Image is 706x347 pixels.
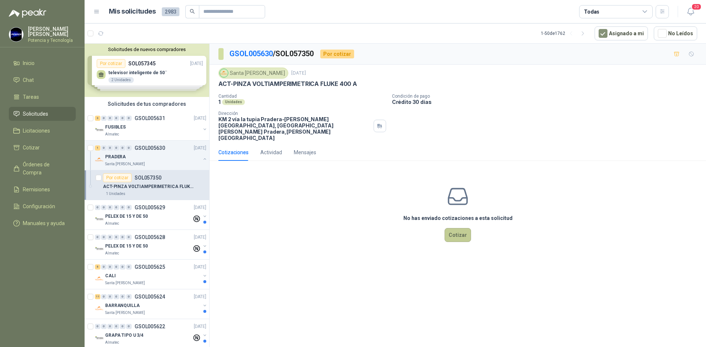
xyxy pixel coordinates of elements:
a: 1 0 0 0 0 0 GSOL005630[DATE] Company LogoPRADERASanta [PERSON_NAME] [95,144,208,167]
p: GSOL005622 [135,324,165,329]
p: PELEX DE 15 Y DE 50 [105,243,148,250]
div: 3 [95,116,100,121]
a: 3 0 0 0 0 0 GSOL005631[DATE] Company LogoFUSIBLESAlmatec [95,114,208,137]
a: 5 0 0 0 0 0 GSOL005625[DATE] Company LogoCALISanta [PERSON_NAME] [95,263,208,286]
p: [DATE] [194,234,206,241]
div: 0 [126,264,132,270]
p: Dirección [218,111,371,116]
div: 0 [101,324,107,329]
div: Todas [584,8,599,16]
div: 11 [95,294,100,299]
a: 11 0 0 0 0 0 GSOL005624[DATE] Company LogoBARRANQUILLASanta [PERSON_NAME] [95,292,208,316]
div: 0 [126,294,132,299]
div: 0 [120,116,125,121]
p: Condición de pago [392,94,703,99]
span: Cotizar [23,144,40,152]
img: Company Logo [9,28,23,41]
div: 0 [95,205,100,210]
a: Tareas [9,90,76,104]
p: GRAPA TIPO U 3/4 [105,332,143,339]
div: 0 [120,205,125,210]
div: Por cotizar [320,50,354,58]
p: Potencia y Tecnología [28,38,76,43]
div: 5 [95,264,100,270]
div: Santa [PERSON_NAME] [218,68,288,79]
a: Licitaciones [9,124,76,138]
a: Por cotizarSOL057350ACT-PINZA VOLTIAMPERIMETRICA FLUKE 400 A1 Unidades [85,170,209,200]
span: Configuración [23,202,55,210]
div: 0 [114,145,119,151]
div: 0 [95,324,100,329]
span: Chat [23,76,34,84]
div: 0 [126,145,132,151]
img: Company Logo [220,69,228,77]
p: GSOL005631 [135,116,165,121]
span: Inicio [23,59,35,67]
span: 2983 [162,7,179,16]
p: [DATE] [194,323,206,330]
div: Por cotizar [103,173,132,182]
img: Company Logo [95,245,104,253]
p: GSOL005629 [135,205,165,210]
div: 0 [101,235,107,240]
div: Actividad [260,148,282,156]
div: Unidades [222,99,245,105]
a: 0 0 0 0 0 0 GSOL005628[DATE] Company LogoPELEX DE 15 Y DE 50Almatec [95,233,208,256]
img: Company Logo [95,126,104,134]
div: 0 [114,294,119,299]
span: search [190,9,195,14]
button: No Leídos [654,26,697,40]
p: [DATE] [291,70,306,77]
p: Almatec [105,340,119,346]
div: 1 [95,145,100,151]
div: 0 [114,205,119,210]
div: Cotizaciones [218,148,249,156]
div: 0 [107,264,113,270]
div: 0 [107,116,113,121]
div: 0 [114,116,119,121]
button: Cotizar [445,228,471,242]
button: 20 [684,5,697,18]
p: GSOL005628 [135,235,165,240]
a: 0 0 0 0 0 0 GSOL005622[DATE] Company LogoGRAPA TIPO U 3/4Almatec [95,322,208,346]
p: GSOL005625 [135,264,165,270]
img: Company Logo [95,274,104,283]
div: Solicitudes de nuevos compradoresPor cotizarSOL057345[DATE] televisor inteligente de 50¨2 Unidade... [85,44,209,97]
a: Chat [9,73,76,87]
div: 0 [120,264,125,270]
span: Licitaciones [23,127,50,135]
div: 0 [120,145,125,151]
span: 20 [691,3,702,10]
p: Almatec [105,131,119,137]
div: 0 [114,264,119,270]
a: Remisiones [9,182,76,196]
div: Solicitudes de tus compradores [85,97,209,111]
p: Santa [PERSON_NAME] [105,310,145,316]
p: [DATE] [194,145,206,152]
p: PRADERA [105,153,126,160]
a: Solicitudes [9,107,76,121]
p: GSOL005630 [135,145,165,151]
p: Almatec [105,221,119,227]
a: Órdenes de Compra [9,158,76,180]
p: Almatec [105,250,119,256]
p: ACT-PINZA VOLTIAMPERIMETRICA FLUKE 400 A [103,183,195,190]
p: Santa [PERSON_NAME] [105,280,145,286]
div: 1 Unidades [103,191,128,197]
div: 0 [107,294,113,299]
div: 0 [101,264,107,270]
div: 0 [101,294,107,299]
div: 0 [126,116,132,121]
h1: Mis solicitudes [109,6,156,17]
span: Solicitudes [23,110,48,118]
div: 0 [101,145,107,151]
p: [DATE] [194,115,206,122]
p: Cantidad [218,94,386,99]
div: 0 [126,324,132,329]
p: BARRANQUILLA [105,302,140,309]
img: Company Logo [95,215,104,224]
p: ACT-PINZA VOLTIAMPERIMETRICA FLUKE 400 A [218,80,357,88]
div: 0 [107,205,113,210]
p: GSOL005624 [135,294,165,299]
div: 0 [107,324,113,329]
